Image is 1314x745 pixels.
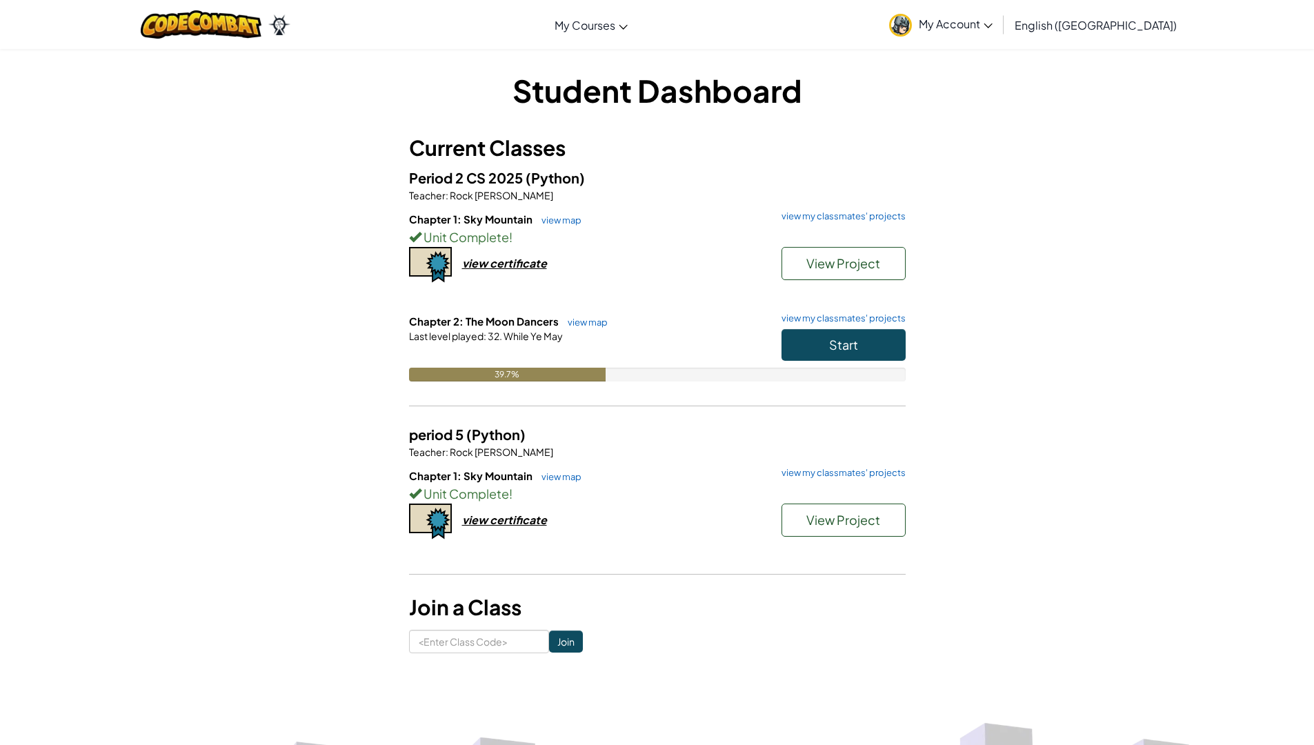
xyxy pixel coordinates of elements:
[889,14,912,37] img: avatar
[409,368,606,381] div: 39.7%
[775,212,906,221] a: view my classmates' projects
[535,215,581,226] a: view map
[1015,18,1177,32] span: English ([GEOGRAPHIC_DATA])
[829,337,858,352] span: Start
[549,630,583,653] input: Join
[1008,6,1184,43] a: English ([GEOGRAPHIC_DATA])
[409,189,446,201] span: Teacher
[409,330,484,342] span: Last level played
[462,256,547,270] div: view certificate
[409,132,906,163] h3: Current Classes
[535,471,581,482] a: view map
[806,512,880,528] span: View Project
[509,486,512,501] span: !
[548,6,635,43] a: My Courses
[409,256,547,270] a: view certificate
[409,169,526,186] span: Period 2 CS 2025
[409,315,561,328] span: Chapter 2: The Moon Dancers
[409,69,906,112] h1: Student Dashboard
[446,446,448,458] span: :
[409,446,446,458] span: Teacher
[409,426,466,443] span: period 5
[509,229,512,245] span: !
[409,504,452,539] img: certificate-icon.png
[409,513,547,527] a: view certificate
[409,212,535,226] span: Chapter 1: Sky Mountain
[555,18,615,32] span: My Courses
[448,189,553,201] span: Rock [PERSON_NAME]
[561,317,608,328] a: view map
[466,426,526,443] span: (Python)
[882,3,999,46] a: My Account
[782,247,906,280] button: View Project
[409,469,535,482] span: Chapter 1: Sky Mountain
[409,247,452,283] img: certificate-icon.png
[526,169,585,186] span: (Python)
[775,468,906,477] a: view my classmates' projects
[448,446,553,458] span: Rock [PERSON_NAME]
[775,314,906,323] a: view my classmates' projects
[919,17,993,31] span: My Account
[502,330,563,342] span: While Ye May
[486,330,502,342] span: 32.
[484,330,486,342] span: :
[268,14,290,35] img: Ozaria
[782,329,906,361] button: Start
[409,630,549,653] input: <Enter Class Code>
[462,513,547,527] div: view certificate
[782,504,906,537] button: View Project
[141,10,261,39] img: CodeCombat logo
[421,229,509,245] span: Unit Complete
[806,255,880,271] span: View Project
[446,189,448,201] span: :
[421,486,509,501] span: Unit Complete
[409,592,906,623] h3: Join a Class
